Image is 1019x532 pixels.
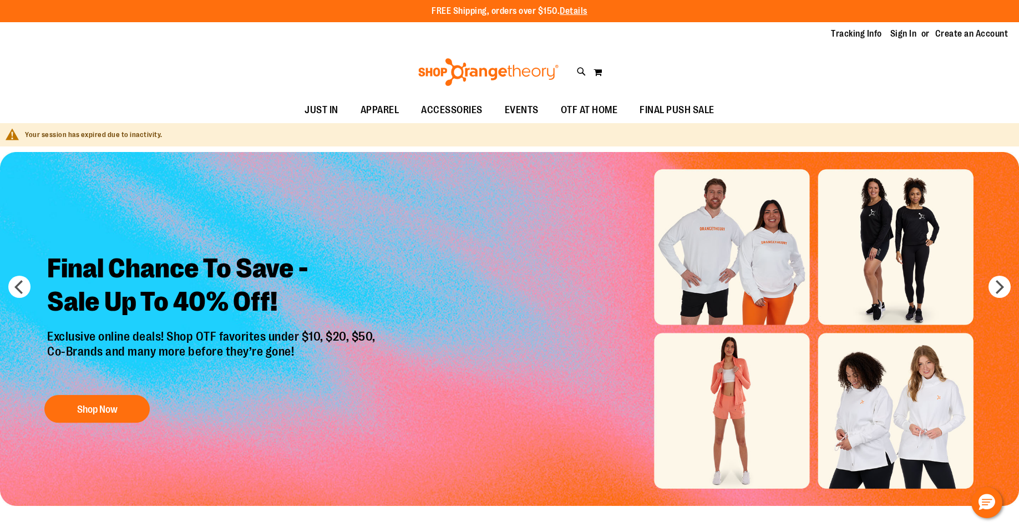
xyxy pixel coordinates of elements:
[305,98,338,123] span: JUST IN
[494,98,550,123] a: EVENTS
[39,244,387,330] h2: Final Chance To Save - Sale Up To 40% Off!
[628,98,726,123] a: FINAL PUSH SALE
[39,244,387,428] a: Final Chance To Save -Sale Up To 40% Off! Exclusive online deals! Shop OTF favorites under $10, $...
[561,98,618,123] span: OTF AT HOME
[44,395,150,423] button: Shop Now
[39,330,387,384] p: Exclusive online deals! Shop OTF favorites under $10, $20, $50, Co-Brands and many more before th...
[8,276,31,298] button: prev
[560,6,587,16] a: Details
[361,98,399,123] span: APPAREL
[505,98,539,123] span: EVENTS
[971,487,1002,518] button: Hello, have a question? Let’s chat.
[410,98,494,123] a: ACCESSORIES
[432,5,587,18] p: FREE Shipping, orders over $150.
[421,98,483,123] span: ACCESSORIES
[640,98,714,123] span: FINAL PUSH SALE
[988,276,1011,298] button: next
[25,130,1008,140] div: Your session has expired due to inactivity.
[550,98,629,123] a: OTF AT HOME
[890,28,917,40] a: Sign In
[417,58,560,86] img: Shop Orangetheory
[831,28,882,40] a: Tracking Info
[349,98,410,123] a: APPAREL
[935,28,1008,40] a: Create an Account
[293,98,349,123] a: JUST IN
